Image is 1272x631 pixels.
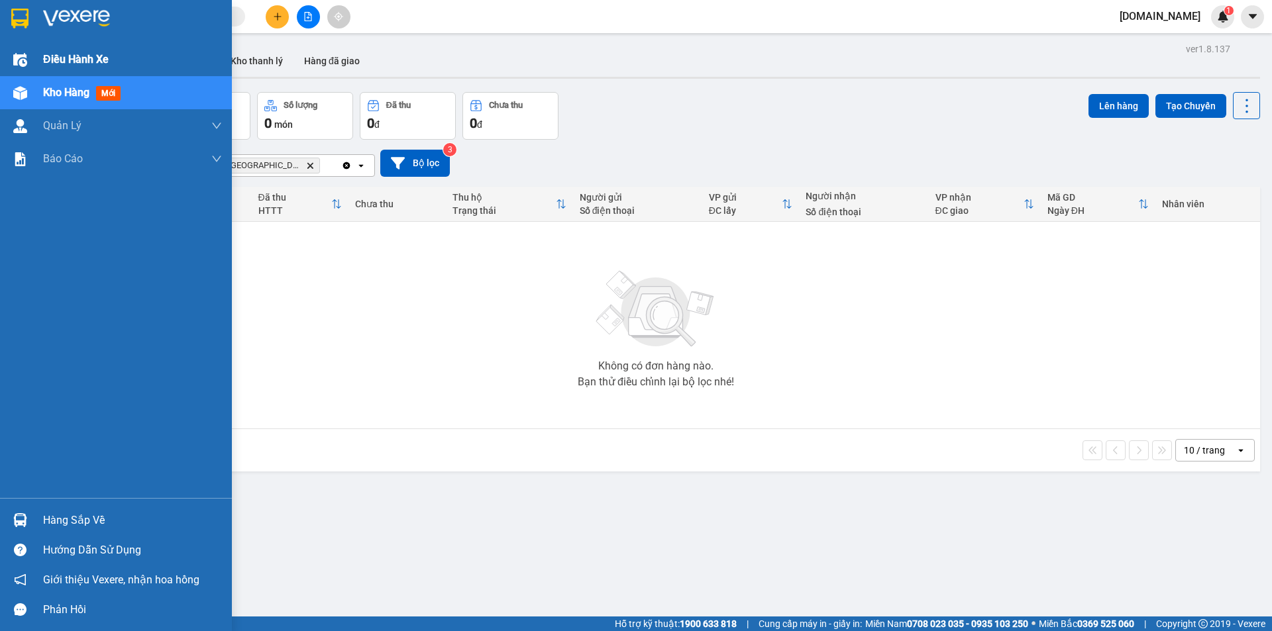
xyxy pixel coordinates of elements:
span: Báo cáo [43,150,83,167]
img: solution-icon [13,152,27,166]
div: ver 1.8.137 [1186,42,1230,56]
span: VP Tuy Hòa, close by backspace [210,158,320,173]
div: Hàng sắp về [43,510,222,530]
button: Hàng đã giao [293,45,370,77]
div: Số lượng [284,101,317,110]
span: question-circle [14,544,26,556]
span: | [747,616,749,631]
button: file-add [297,5,320,28]
button: Kho thanh lý [220,45,293,77]
div: Thu hộ [452,192,556,203]
span: down [211,121,222,131]
div: VP nhận [935,192,1024,203]
svg: open [1236,445,1246,456]
span: down [211,154,222,164]
img: icon-new-feature [1217,11,1229,23]
button: Bộ lọc [380,150,450,177]
span: mới [96,86,121,101]
button: plus [266,5,289,28]
div: Mã GD [1047,192,1138,203]
button: Chưa thu0đ [462,92,558,140]
div: VP gửi [709,192,782,203]
div: Hướng dẫn sử dụng [43,540,222,560]
div: 10 / trang [1184,444,1225,457]
span: Quản Lý [43,117,81,134]
span: plus [273,12,282,21]
span: | [1144,616,1146,631]
span: Miền Bắc [1039,616,1134,631]
th: Toggle SortBy [252,187,349,222]
span: caret-down [1247,11,1259,23]
span: notification [14,573,26,586]
input: Selected VP Tuy Hòa. [323,159,324,172]
span: 0 [470,115,477,131]
div: Số điện thoại [806,207,922,217]
button: Số lượng0món [257,92,353,140]
button: aim [327,5,350,28]
span: Hỗ trợ kỹ thuật: [615,616,737,631]
button: Lên hàng [1088,94,1149,118]
div: ĐC lấy [709,205,782,216]
sup: 3 [443,143,456,156]
img: warehouse-icon [13,53,27,67]
sup: 1 [1224,6,1234,15]
th: Toggle SortBy [702,187,800,222]
span: Giới thiệu Vexere, nhận hoa hồng [43,571,199,588]
div: Đã thu [386,101,411,110]
span: aim [334,12,343,21]
span: Điều hành xe [43,51,109,68]
strong: 0369 525 060 [1077,618,1134,629]
span: Miền Nam [865,616,1028,631]
button: Đã thu0đ [360,92,456,140]
svg: Clear all [341,160,352,171]
div: Phản hồi [43,600,222,620]
div: Bạn thử điều chỉnh lại bộ lọc nhé! [578,377,734,387]
div: Người gửi [580,192,696,203]
span: Kho hàng [43,86,89,99]
div: Ngày ĐH [1047,205,1138,216]
img: logo-vxr [11,9,28,28]
span: ⚪️ [1032,621,1035,626]
strong: 1900 633 818 [680,618,737,629]
img: warehouse-icon [13,119,27,133]
span: 0 [367,115,374,131]
span: file-add [303,12,313,21]
span: Cung cấp máy in - giấy in: [759,616,862,631]
th: Toggle SortBy [929,187,1041,222]
div: Số điện thoại [580,205,696,216]
div: HTTT [258,205,332,216]
button: caret-down [1241,5,1264,28]
div: Người nhận [806,191,922,201]
img: warehouse-icon [13,513,27,527]
div: Không có đơn hàng nào. [598,361,714,371]
th: Toggle SortBy [446,187,573,222]
svg: Delete [306,162,314,170]
span: message [14,603,26,616]
span: copyright [1198,619,1208,628]
span: VP Tuy Hòa [216,160,301,171]
span: 0 [264,115,272,131]
strong: 0708 023 035 - 0935 103 250 [907,618,1028,629]
div: Chưa thu [355,199,439,209]
span: 1 [1226,6,1231,15]
svg: open [356,160,366,171]
span: đ [477,119,482,130]
div: Trạng thái [452,205,556,216]
span: [DOMAIN_NAME] [1109,8,1211,24]
button: Tạo Chuyến [1155,94,1226,118]
div: Đã thu [258,192,332,203]
div: ĐC giao [935,205,1024,216]
span: món [274,119,293,130]
div: Chưa thu [489,101,523,110]
span: đ [374,119,380,130]
div: Nhân viên [1162,199,1253,209]
img: warehouse-icon [13,86,27,100]
img: svg+xml;base64,PHN2ZyBjbGFzcz0ibGlzdC1wbHVnX19zdmciIHhtbG5zPSJodHRwOi8vd3d3LnczLm9yZy8yMDAwL3N2Zy... [590,263,722,356]
th: Toggle SortBy [1041,187,1155,222]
